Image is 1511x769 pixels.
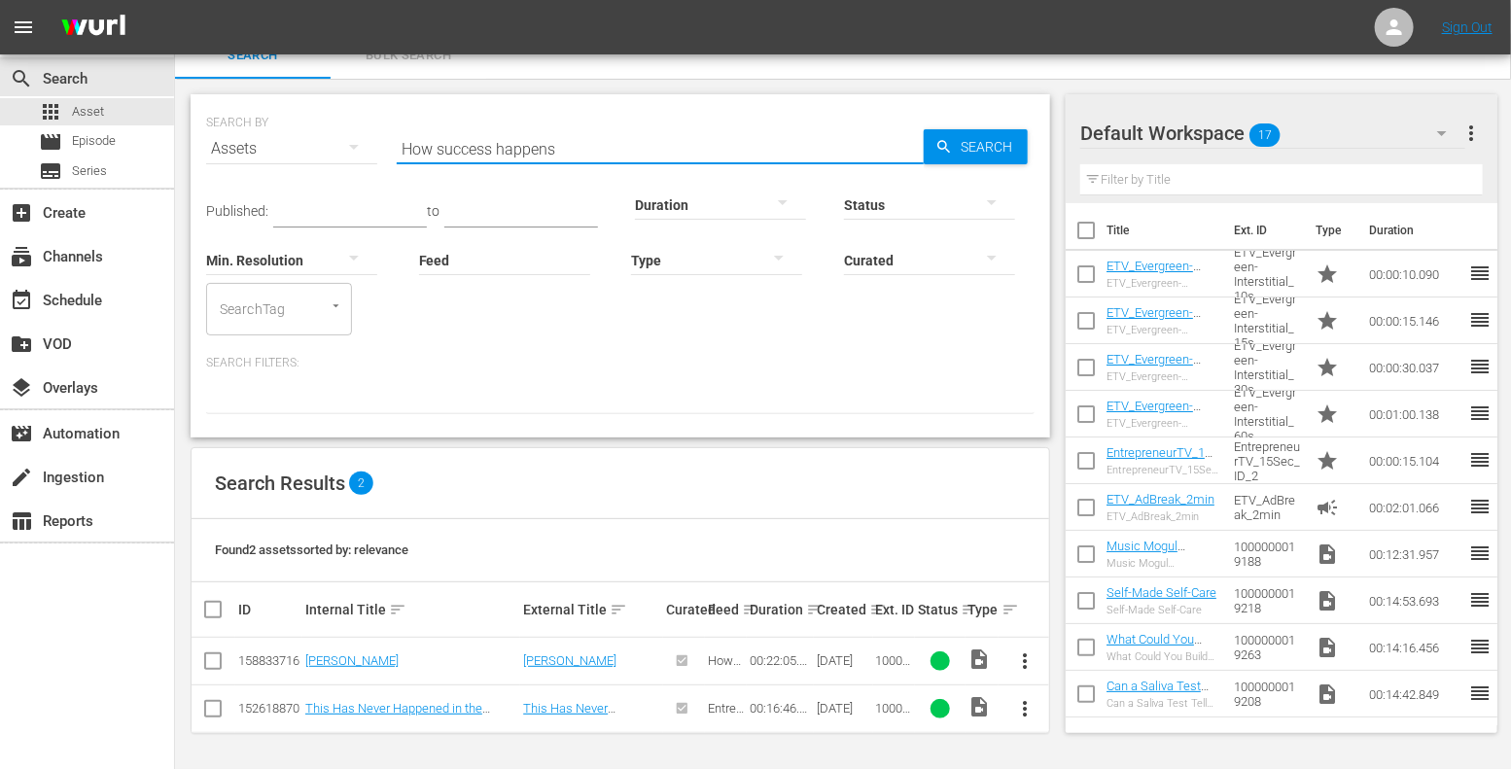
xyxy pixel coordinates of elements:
td: ETV_Evergreen-Interstitial_10s [1226,251,1308,297]
a: [PERSON_NAME] [305,653,399,668]
span: reorder [1468,402,1492,425]
span: sort [806,601,824,618]
td: ETV_Evergreen-Interstitial_15s [1226,297,1308,344]
span: more_vert [1459,122,1483,145]
td: 00:14:53.693 [1361,577,1468,624]
td: 00:02:01.066 [1361,484,1468,531]
span: Search [10,67,33,90]
p: Search Filters: [206,355,1035,371]
span: reorder [1468,495,1492,518]
span: Ingestion [10,466,33,489]
span: sort [389,601,406,618]
td: 00:14:16.456 [1361,624,1468,671]
span: 1000000019267 [876,701,911,745]
span: How Success Happens [708,653,744,726]
div: Music Mogul [PERSON_NAME] Drops Business & Life Keys [1107,557,1218,570]
div: External Title [523,598,660,621]
span: 1000000051087 [876,653,911,697]
td: 1000000019203 [1226,717,1308,764]
img: ans4CAIJ8jUAAAAAAAAAAAAAAAAAAAAAAAAgQb4GAAAAAAAAAAAAAAAAAAAAAAAAJMjXAAAAAAAAAAAAAAAAAAAAAAAAgAT5G... [47,5,140,51]
button: more_vert [1459,110,1483,157]
a: ETV_Evergreen-Interstitial_30s [1107,352,1201,381]
td: ETV_Evergreen-Interstitial_30s [1226,344,1308,391]
span: reorder [1468,448,1492,472]
span: more_vert [1013,697,1037,720]
span: Channels [10,245,33,268]
td: 1000000019208 [1226,671,1308,717]
span: reorder [1468,682,1492,705]
div: EntrepreneurTV_15Sec_ID_2 [1107,464,1218,476]
a: Music Mogul [PERSON_NAME] Drops Business & Life Keys [1107,539,1205,597]
span: Search [953,129,1028,164]
span: Search [187,45,319,67]
td: 00:14:42.849 [1361,671,1468,717]
td: ETV_Evergreen-Interstitial_60s [1226,391,1308,437]
div: Created [817,598,869,621]
span: Overlays [10,376,33,400]
span: Asset [72,102,104,122]
div: ETV_AdBreak_2min [1107,510,1214,523]
div: ID [238,602,299,617]
span: 2 [349,472,373,495]
td: 1000000019218 [1226,577,1308,624]
td: 00:12:51.923 [1361,717,1468,764]
span: 17 [1249,115,1281,156]
span: Reports [10,509,33,533]
div: Ext. ID [876,602,912,617]
div: ETV_Evergreen-Interstitial_30s [1107,370,1218,383]
span: Video [968,695,992,718]
span: Asset [39,100,62,123]
div: ETV_Evergreen-Interstitial_60s [1107,417,1218,430]
div: Default Workspace [1080,106,1466,160]
div: 158833716 [238,653,299,668]
span: reorder [1468,355,1492,378]
span: Series [39,159,62,183]
span: sort [961,601,978,618]
td: ETV_AdBreak_2min [1226,484,1308,531]
th: Title [1107,203,1222,258]
span: Create [10,201,33,225]
a: [PERSON_NAME] [523,653,616,668]
div: 00:16:46.997 [750,701,811,716]
div: ETV_Evergreen-Interstitial_10s [1107,277,1218,290]
div: Feed [708,598,744,621]
span: Video [1316,636,1339,659]
div: Curated [666,602,702,617]
td: EntrepreneurTV_15Sec_ID_2 [1226,437,1308,484]
div: Internal Title [305,598,517,621]
span: Episode [39,130,62,154]
span: menu [12,16,35,39]
td: 00:12:31.957 [1361,531,1468,577]
span: Video [1316,682,1339,706]
div: 00:22:05.333 [750,653,811,668]
a: Sign Out [1442,19,1493,35]
span: sort [610,601,627,618]
div: Status [918,598,963,621]
span: Promo [1316,449,1339,472]
span: Bulk Search [342,45,474,67]
td: 1000000019263 [1226,624,1308,671]
div: [DATE] [817,701,869,716]
a: EntrepreneurTV_15Sec_ID_2 [1107,445,1212,474]
a: ETV_AdBreak_2min [1107,492,1214,507]
a: ETV_Evergreen-Interstitial_60s [1107,399,1201,428]
button: Open [327,297,345,315]
div: Duration [750,598,811,621]
span: Published: [206,203,268,219]
div: Assets [206,122,377,176]
a: This Has Never Happened in the History of Elevator Pitch' [523,701,654,745]
span: Ad [1316,496,1339,519]
span: reorder [1468,635,1492,658]
span: Episode [72,131,116,151]
span: Promo [1316,356,1339,379]
td: 00:00:30.037 [1361,344,1468,391]
div: [DATE] [817,653,869,668]
div: ETV_Evergreen-Interstitial_15s [1107,324,1218,336]
div: Type [968,598,997,621]
div: Can a Saliva Test Tell You Whether He's the One? [1107,697,1218,710]
span: sort [742,601,759,618]
span: Series [72,161,107,181]
a: Can a Saliva Test Tell You Whether He's the One? [1107,679,1209,722]
span: reorder [1468,588,1492,612]
button: Search [924,129,1028,164]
